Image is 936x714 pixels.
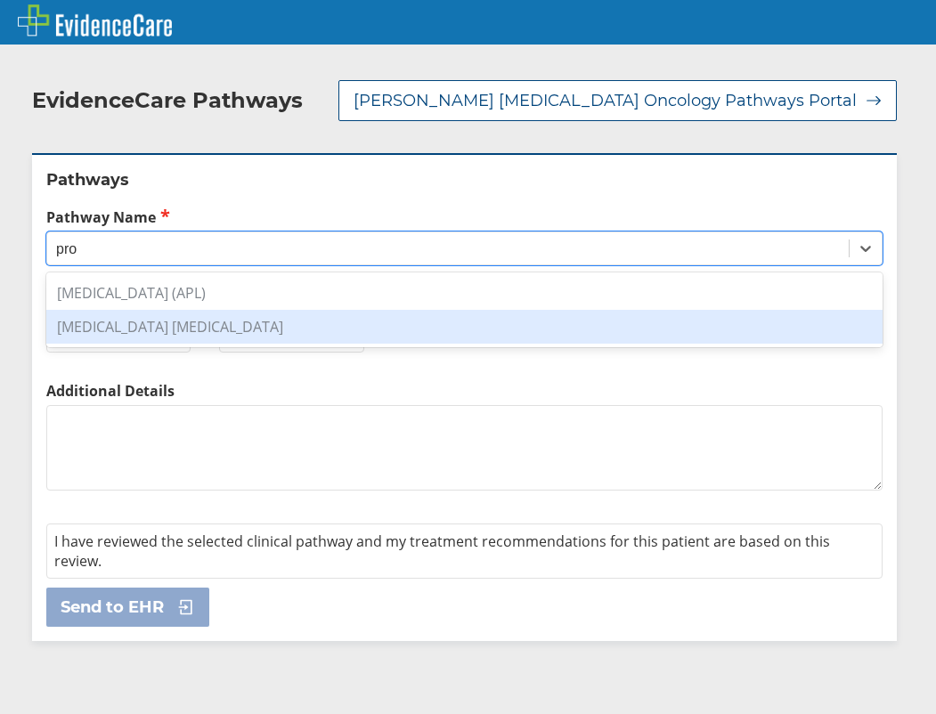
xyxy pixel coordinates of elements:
span: Send to EHR [61,596,164,618]
div: [MEDICAL_DATA] (APL) [46,276,883,310]
label: Pathway Name [46,207,883,227]
div: [MEDICAL_DATA] [MEDICAL_DATA] [46,310,883,344]
h2: Pathways [46,169,883,191]
button: [PERSON_NAME] [MEDICAL_DATA] Oncology Pathways Portal [338,80,897,121]
img: EvidenceCare [18,4,172,37]
span: [PERSON_NAME] [MEDICAL_DATA] Oncology Pathways Portal [354,90,857,111]
span: I have reviewed the selected clinical pathway and my treatment recommendations for this patient a... [54,531,830,571]
button: Send to EHR [46,588,209,627]
label: Additional Details [46,381,883,401]
h2: EvidenceCare Pathways [32,87,303,114]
